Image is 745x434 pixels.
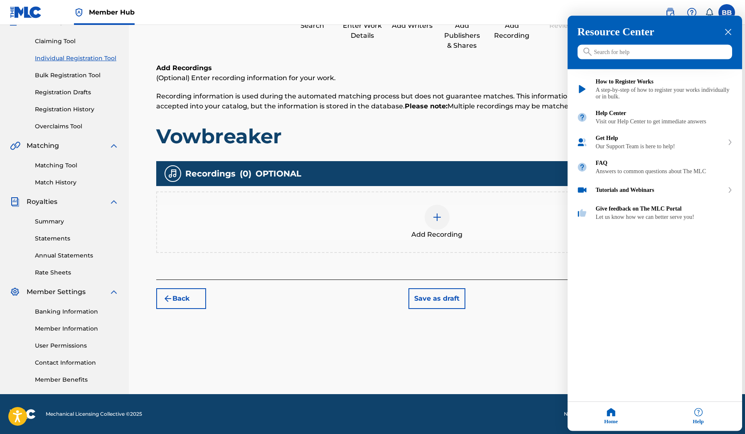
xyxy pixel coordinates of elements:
div: How to Register Works [596,78,733,85]
div: Get Help [568,130,742,155]
div: Answers to common questions about The MLC [596,168,733,175]
svg: expand [728,187,733,193]
img: module icon [577,208,588,218]
div: entering resource center home [568,69,742,226]
div: close resource center [724,28,732,36]
div: Get Help [596,135,724,142]
div: Help Center [568,105,742,130]
div: Tutorials and Webinars [568,180,742,201]
img: module icon [577,137,588,148]
div: Our Support Team is here to help! [596,143,724,150]
div: Home [568,402,655,431]
div: Resource center home modules [568,69,742,226]
img: module icon [577,112,588,123]
div: Give feedback on The MLC Portal [568,201,742,226]
div: Help Center [596,110,733,117]
img: module icon [577,185,588,196]
div: Help [655,402,742,431]
div: Let us know how we can better serve you! [596,214,733,221]
svg: icon [583,48,592,56]
div: A step-by-step of how to register your works individually or in bulk. [596,87,733,100]
input: Search for help [578,45,732,59]
div: Give feedback on The MLC Portal [596,206,733,212]
div: FAQ [568,155,742,180]
div: Tutorials and Webinars [596,187,724,194]
h3: Resource Center [578,26,732,38]
div: Visit our Help Center to get immediate answers [596,118,733,125]
div: How to Register Works [568,74,742,105]
div: FAQ [596,160,733,167]
img: module icon [577,84,588,95]
img: module icon [577,162,588,173]
svg: expand [728,140,733,145]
